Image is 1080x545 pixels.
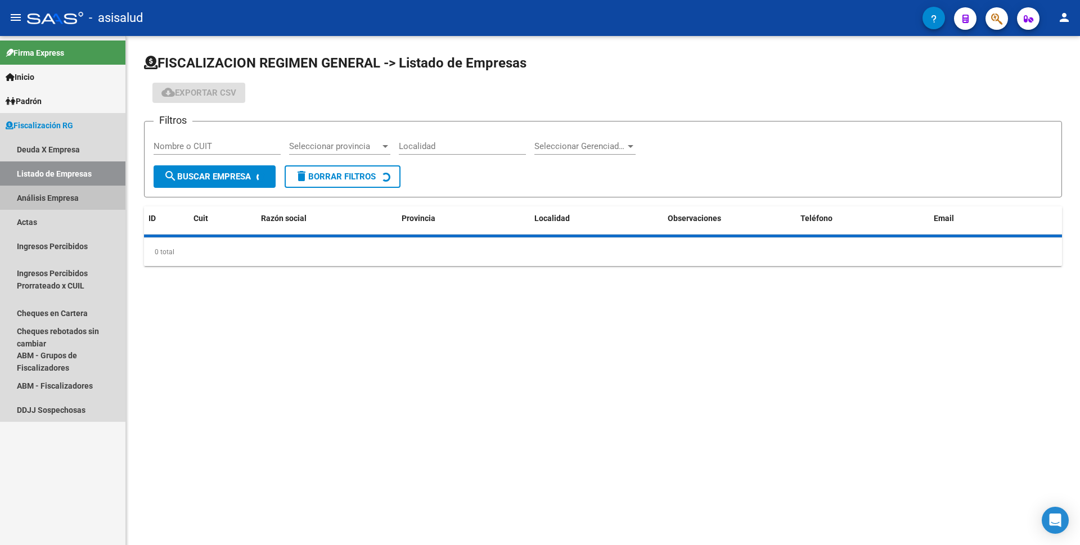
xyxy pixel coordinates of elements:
datatable-header-cell: Provincia [397,206,530,231]
datatable-header-cell: Observaciones [663,206,796,231]
mat-icon: delete [295,169,308,183]
button: Exportar CSV [152,83,245,103]
span: Localidad [534,214,570,223]
button: Borrar Filtros [285,165,400,188]
span: Buscar Empresa [164,172,251,182]
datatable-header-cell: Email [929,206,1062,231]
span: Borrar Filtros [295,172,376,182]
span: Teléfono [800,214,832,223]
span: Firma Express [6,47,64,59]
datatable-header-cell: ID [144,206,189,231]
span: FISCALIZACION REGIMEN GENERAL -> Listado de Empresas [144,55,526,71]
mat-icon: cloud_download [161,85,175,99]
span: ID [148,214,156,223]
mat-icon: search [164,169,177,183]
span: Seleccionar provincia [289,141,380,151]
datatable-header-cell: Localidad [530,206,663,231]
button: Buscar Empresa [154,165,276,188]
span: Razón social [261,214,307,223]
span: Seleccionar Gerenciador [534,141,625,151]
span: Provincia [402,214,435,223]
datatable-header-cell: Cuit [189,206,256,231]
datatable-header-cell: Razón social [256,206,397,231]
span: Inicio [6,71,34,83]
div: 0 total [144,238,1062,266]
div: Open Intercom Messenger [1042,507,1069,534]
span: Exportar CSV [161,88,236,98]
datatable-header-cell: Teléfono [796,206,929,231]
span: Email [934,214,954,223]
span: - asisalud [89,6,143,30]
span: Observaciones [668,214,721,223]
mat-icon: menu [9,11,22,24]
mat-icon: person [1057,11,1071,24]
span: Padrón [6,95,42,107]
span: Cuit [193,214,208,223]
span: Fiscalización RG [6,119,73,132]
h3: Filtros [154,112,192,128]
